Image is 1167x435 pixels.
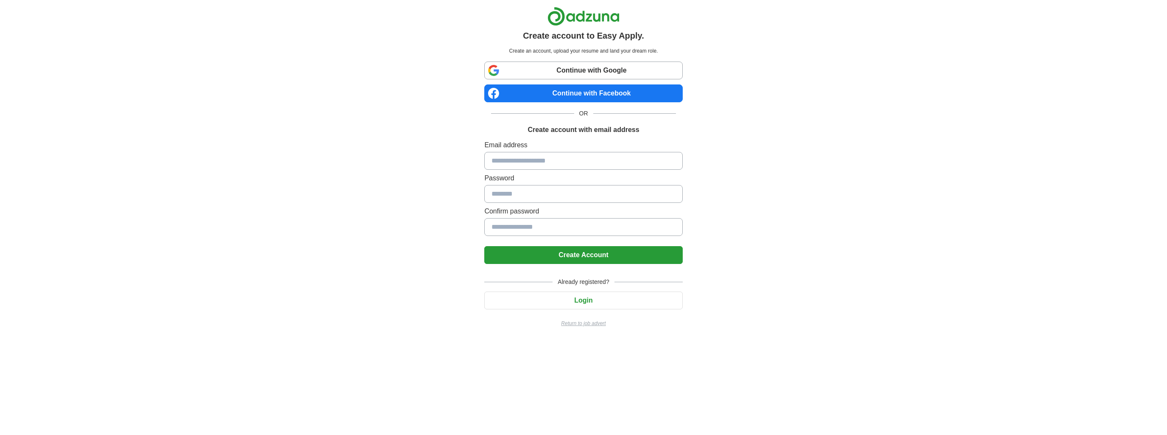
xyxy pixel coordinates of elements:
[484,62,682,79] a: Continue with Google
[484,246,682,264] button: Create Account
[484,292,682,309] button: Login
[574,109,593,118] span: OR
[484,297,682,304] a: Login
[523,29,644,42] h1: Create account to Easy Apply.
[484,140,682,150] label: Email address
[547,7,620,26] img: Adzuna logo
[484,320,682,327] a: Return to job advert
[484,84,682,102] a: Continue with Facebook
[528,125,639,135] h1: Create account with email address
[553,278,614,286] span: Already registered?
[484,206,682,216] label: Confirm password
[484,173,682,183] label: Password
[486,47,681,55] p: Create an account, upload your resume and land your dream role.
